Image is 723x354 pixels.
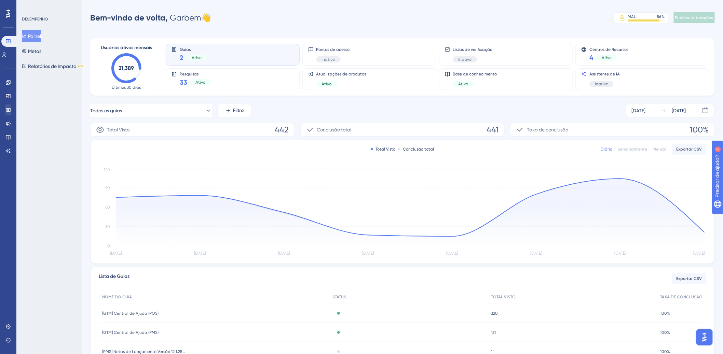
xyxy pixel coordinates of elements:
[589,72,620,76] font: Assistente de IA
[64,4,66,8] font: 4
[22,45,41,57] button: Metas
[105,224,110,229] tspan: 30
[201,13,211,23] font: 👋
[22,17,48,22] font: DESEMPENHO
[332,295,346,299] font: STATUS
[180,54,183,62] font: 2
[660,330,670,335] font: 100%
[101,45,152,51] font: Usuários ativos mensais
[102,295,132,299] font: NOME DO GUIA
[317,127,352,132] font: Conclusão total
[675,15,713,20] font: Publicar alterações
[217,104,251,117] button: Filtro
[119,65,134,71] text: 21,389
[278,251,290,256] tspan: [DATE]
[453,47,493,52] font: Listas de verificação
[677,276,702,281] font: Exportar CSV
[672,144,706,155] button: Exportar CSV
[657,14,662,19] font: 86
[672,273,706,284] button: Exportar CSV
[690,125,709,134] font: 100%
[233,108,244,113] font: Filtro
[22,60,84,72] button: Relatórios de ImpactoBETA
[376,147,396,152] font: Total Visto
[362,251,374,256] tspan: [DATE]
[662,14,665,19] font: %
[28,63,76,69] font: Relatórios de Impacto
[102,311,159,316] font: [GTM] Central de Ajuda (POS)
[677,147,702,152] font: Exportar CSV
[16,3,59,8] font: Precisar de ajuda?
[99,273,129,279] font: Lista de Guias
[107,127,129,132] font: Total Visto
[180,72,199,76] font: Pesquisas
[447,251,458,256] tspan: [DATE]
[632,108,646,113] font: [DATE]
[316,72,366,76] font: Atualizações de produtos
[102,349,192,354] font: [PMS] Notas de Lançamento Versão 12.1.2507.01
[660,349,670,354] font: 100%
[322,82,332,86] font: Ativo
[102,330,159,335] font: [GTM] Central de Ajuda (PMS)
[601,147,613,152] font: Diário
[28,33,41,39] font: Painel
[491,311,498,316] font: 320
[322,57,335,62] font: Inativo
[112,85,141,90] font: Últimos 30 dias
[491,330,496,335] font: 121
[90,13,168,23] font: Bem-vindo de volta,
[192,55,202,60] font: Ativo
[618,147,647,152] font: Semanalmente
[531,251,542,256] tspan: [DATE]
[660,295,703,299] font: TAXA DE CONCLUSÃO
[487,125,499,134] font: 441
[104,167,110,172] tspan: 120
[90,108,122,113] font: Todos os guias
[491,295,516,299] font: TOTAL VISTO
[110,251,122,256] tspan: [DATE]
[595,82,608,86] font: Inativo
[195,80,205,85] font: Ativo
[589,54,594,62] font: 4
[491,349,492,354] font: 1
[316,47,350,52] font: Pontos de acesso
[459,82,468,86] font: Ativo
[194,251,206,256] tspan: [DATE]
[660,311,670,316] font: 100%
[105,205,110,210] tspan: 60
[628,14,637,19] font: MAU
[653,147,667,152] font: Mensal
[78,65,83,67] font: BETA
[459,57,472,62] font: Inativo
[589,47,628,52] font: Centros de Recursos
[22,30,41,42] button: Painel
[28,48,41,54] font: Metas
[694,327,715,348] iframe: Iniciador do Assistente de IA do UserGuiding
[105,185,110,190] tspan: 90
[693,251,705,256] tspan: [DATE]
[107,244,110,249] tspan: 0
[275,125,289,134] font: 442
[403,147,434,152] font: Conclusão total
[602,55,612,60] font: Ativo
[674,12,715,23] button: Publicar alterações
[90,104,212,117] button: Todos os guias
[170,13,201,23] font: Garbem
[615,251,626,256] tspan: [DATE]
[527,127,568,132] font: Taxa de conclusão
[453,72,497,76] font: Base de conhecimento
[180,47,191,52] font: Guias
[180,78,187,86] font: 33
[672,108,686,113] font: [DATE]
